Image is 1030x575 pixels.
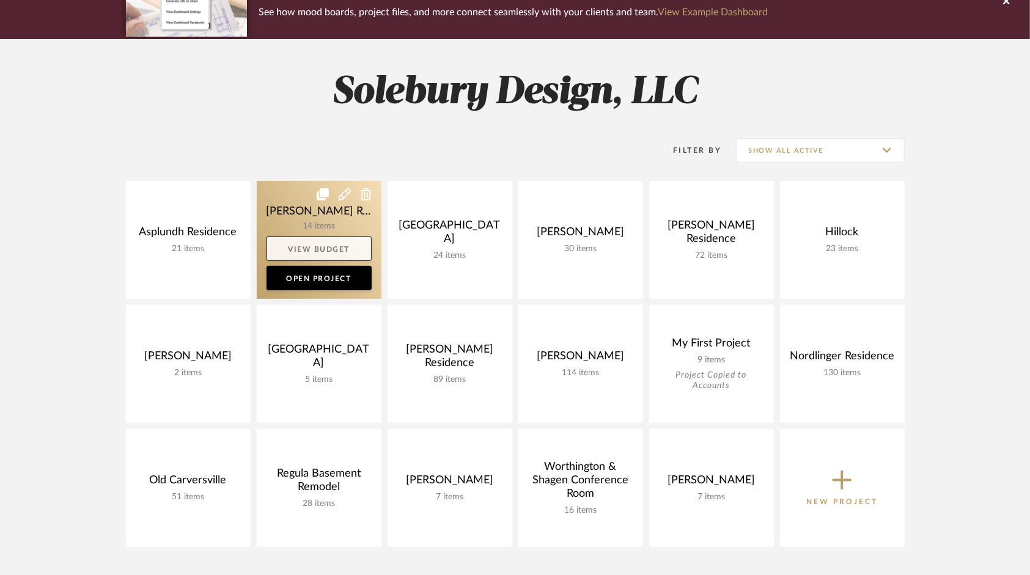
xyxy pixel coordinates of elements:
div: 5 items [267,375,372,385]
div: Hillock [790,225,895,244]
div: Nordlinger Residence [790,350,895,368]
p: New Project [806,496,878,508]
div: 89 items [397,375,502,385]
p: See how mood boards, project files, and more connect seamlessly with your clients and team. [259,4,768,21]
div: [PERSON_NAME] [528,350,633,368]
div: [PERSON_NAME] [659,474,764,492]
div: 130 items [790,368,895,378]
div: 72 items [659,251,764,261]
div: [PERSON_NAME] Residence [397,343,502,375]
div: 51 items [136,492,241,502]
div: Filter By [658,144,722,156]
div: 30 items [528,244,633,254]
div: 9 items [659,355,764,365]
div: Asplundh Residence [136,225,241,244]
div: My First Project [659,337,764,355]
div: 24 items [397,251,502,261]
div: 2 items [136,368,241,378]
div: 7 items [659,492,764,502]
a: View Example Dashboard [658,7,768,17]
div: 21 items [136,244,241,254]
div: 114 items [528,368,633,378]
a: View Budget [267,236,372,261]
div: 16 items [528,505,633,516]
div: 28 items [267,499,372,509]
div: Regula Basement Remodel [267,467,372,499]
button: New Project [780,429,905,547]
div: [PERSON_NAME] [397,474,502,492]
div: [GEOGRAPHIC_DATA] [267,343,372,375]
div: [PERSON_NAME] Residence [659,219,764,251]
div: [GEOGRAPHIC_DATA] [397,219,502,251]
div: Old Carversville [136,474,241,492]
a: Open Project [267,266,372,290]
div: [PERSON_NAME] [136,350,241,368]
div: 7 items [397,492,502,502]
div: Worthington & Shagen Conference Room [528,460,633,505]
div: Project Copied to Accounts [659,370,764,391]
div: [PERSON_NAME] [528,225,633,244]
h2: Solebury Design, LLC [75,70,955,115]
div: 23 items [790,244,895,254]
